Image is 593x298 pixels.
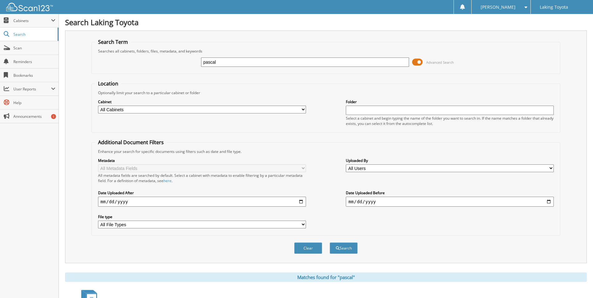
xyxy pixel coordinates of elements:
img: scan123-logo-white.svg [6,3,53,11]
legend: Search Term [95,39,131,45]
span: Scan [13,45,55,51]
input: start [98,197,306,207]
label: Uploaded By [346,158,554,163]
span: Laking Toyota [540,5,568,9]
label: Date Uploaded Before [346,190,554,195]
span: [PERSON_NAME] [481,5,515,9]
span: Advanced Search [426,60,454,65]
label: Folder [346,99,554,104]
div: All metadata fields are searched by default. Select a cabinet with metadata to enable filtering b... [98,173,306,183]
legend: Additional Document Filters [95,139,167,146]
div: Searches all cabinets, folders, files, metadata, and keywords [95,48,557,54]
span: Search [13,32,54,37]
label: Metadata [98,158,306,163]
div: Optionally limit your search to a particular cabinet or folder [95,90,557,95]
span: Help [13,100,55,105]
a: here [163,178,172,183]
h1: Search Laking Toyota [65,17,587,27]
input: end [346,197,554,207]
span: Bookmarks [13,73,55,78]
span: Announcements [13,114,55,119]
div: Enhance your search for specific documents using filters such as date and file type. [95,149,557,154]
div: 1 [51,114,56,119]
legend: Location [95,80,121,87]
button: Clear [294,242,322,254]
span: Cabinets [13,18,51,23]
label: File type [98,214,306,219]
div: Matches found for "pascal" [65,273,587,282]
span: User Reports [13,86,51,92]
span: Reminders [13,59,55,64]
label: Cabinet [98,99,306,104]
button: Search [330,242,358,254]
label: Date Uploaded After [98,190,306,195]
div: Select a cabinet and begin typing the name of the folder you want to search in. If the name match... [346,116,554,126]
